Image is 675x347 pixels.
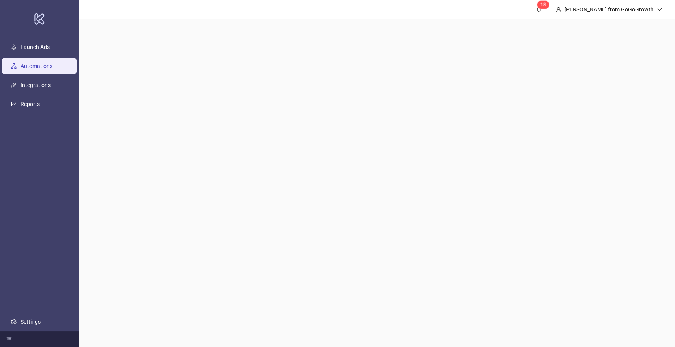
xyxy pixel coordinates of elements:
[543,2,546,8] span: 8
[21,82,51,88] a: Integrations
[21,44,50,50] a: Launch Ads
[537,1,549,9] sup: 18
[6,336,12,342] span: menu-fold
[21,101,40,107] a: Reports
[556,7,561,12] span: user
[657,7,662,12] span: down
[536,6,542,12] span: bell
[21,319,41,325] a: Settings
[561,5,657,14] div: [PERSON_NAME] from GoGoGrowth
[21,63,52,69] a: Automations
[540,2,543,8] span: 1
